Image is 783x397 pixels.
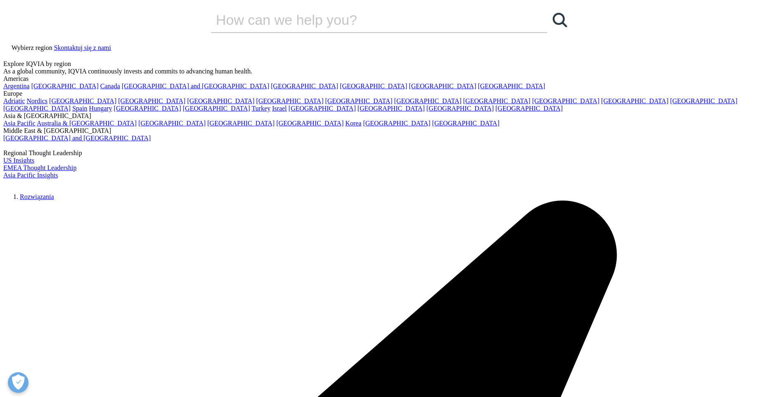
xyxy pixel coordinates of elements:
a: [GEOGRAPHIC_DATA] [463,97,530,104]
a: [GEOGRAPHIC_DATA] [495,105,563,112]
a: Canada [100,83,120,90]
a: Asia Pacific [3,120,35,127]
a: Asia Pacific Insights [3,172,58,179]
a: [GEOGRAPHIC_DATA] [426,105,494,112]
a: [GEOGRAPHIC_DATA] [409,83,476,90]
a: Korea [345,120,362,127]
a: [GEOGRAPHIC_DATA] [138,120,206,127]
a: Search [547,7,572,32]
a: [GEOGRAPHIC_DATA] [207,120,274,127]
svg: Search [553,13,567,27]
a: Spain [72,105,87,112]
a: [GEOGRAPHIC_DATA] [118,97,185,104]
a: Rozwiązania [20,193,54,200]
a: [GEOGRAPHIC_DATA] [276,120,343,127]
a: [GEOGRAPHIC_DATA] [325,97,393,104]
a: [GEOGRAPHIC_DATA] [49,97,116,104]
a: Israel [272,105,287,112]
a: [GEOGRAPHIC_DATA] [363,120,431,127]
a: Argentina [3,83,30,90]
a: Hungary [89,105,112,112]
a: [GEOGRAPHIC_DATA] [31,83,99,90]
a: [GEOGRAPHIC_DATA] [532,97,599,104]
a: Adriatic [3,97,25,104]
a: [GEOGRAPHIC_DATA] [670,97,737,104]
a: [GEOGRAPHIC_DATA] [478,83,545,90]
a: [GEOGRAPHIC_DATA] [340,83,407,90]
a: US Insights [3,157,34,164]
a: [GEOGRAPHIC_DATA] [289,105,356,112]
div: Europe [3,90,780,97]
a: Australia & [GEOGRAPHIC_DATA] [37,120,137,127]
a: [GEOGRAPHIC_DATA] [271,83,338,90]
a: Nordics [26,97,47,104]
a: [GEOGRAPHIC_DATA] and [GEOGRAPHIC_DATA] [122,83,269,90]
input: Search [211,7,524,32]
div: Explore IQVIA by region [3,60,780,68]
div: Asia & [GEOGRAPHIC_DATA] [3,112,780,120]
a: Turkey [252,105,271,112]
a: [GEOGRAPHIC_DATA] [256,97,324,104]
button: Otwórz Preferencje [8,372,28,393]
a: [GEOGRAPHIC_DATA] [432,120,499,127]
div: As a global community, IQVIA continuously invests and commits to advancing human health. [3,68,780,75]
a: [GEOGRAPHIC_DATA] [357,105,425,112]
a: Skontaktuj się z nami [54,44,111,51]
a: EMEA Thought Leadership [3,164,76,171]
a: [GEOGRAPHIC_DATA] [394,97,461,104]
a: [GEOGRAPHIC_DATA] [187,97,254,104]
a: [GEOGRAPHIC_DATA] [183,105,250,112]
a: [GEOGRAPHIC_DATA] and [GEOGRAPHIC_DATA] [3,135,151,142]
a: [GEOGRAPHIC_DATA] [3,105,71,112]
a: [GEOGRAPHIC_DATA] [601,97,668,104]
div: Middle East & [GEOGRAPHIC_DATA] [3,127,780,135]
div: Americas [3,75,780,83]
div: Regional Thought Leadership [3,149,780,157]
a: [GEOGRAPHIC_DATA] [114,105,181,112]
span: Wybierz region [12,44,52,51]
